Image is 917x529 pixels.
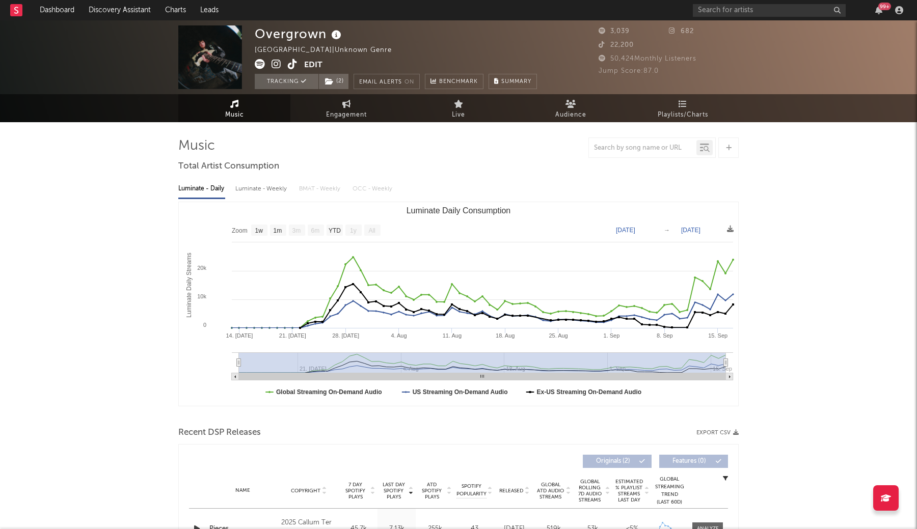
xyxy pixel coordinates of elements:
a: Music [178,94,290,122]
span: Jump Score: 87.0 [599,68,659,74]
button: Features(0) [659,455,728,468]
text: 10k [197,293,206,299]
span: Estimated % Playlist Streams Last Day [615,479,643,503]
text: 15. Sep [708,332,727,339]
text: 20k [197,265,206,271]
text: 1w [255,227,263,234]
text: 6m [311,227,320,234]
button: Tracking [255,74,318,89]
text: 1m [274,227,282,234]
span: 7 Day Spotify Plays [342,482,369,500]
button: Originals(2) [583,455,652,468]
text: 3m [292,227,301,234]
div: 99 + [878,3,891,10]
text: Zoom [232,227,248,234]
text: Global Streaming On-Demand Audio [276,388,382,396]
span: Features ( 0 ) [666,458,713,464]
text: 14. [DATE] [226,332,253,339]
text: Luminate Daily Streams [185,253,193,317]
text: Ex-US Streaming On-Demand Audio [537,388,642,396]
text: Luminate Daily Consumption [407,206,511,215]
button: Email AlertsOn [354,74,420,89]
text: 28. [DATE] [332,332,359,339]
input: Search for artists [693,4,846,17]
a: Live [402,94,515,122]
text: 21. [DATE] [279,332,306,339]
span: Live [452,109,465,121]
button: 99+ [875,6,882,14]
button: Summary [489,74,537,89]
a: Audience [515,94,627,122]
div: [GEOGRAPHIC_DATA] | Unknown Genre [255,44,403,57]
span: ATD Spotify Plays [418,482,445,500]
text: 25. Aug [549,332,568,339]
span: Audience [555,109,586,121]
span: Global Rolling 7D Audio Streams [576,479,604,503]
text: 18. Aug [496,332,515,339]
span: ( 2 ) [318,74,349,89]
span: Playlists/Charts [658,109,708,121]
text: US Streaming On-Demand Audio [413,388,508,396]
button: Edit [304,59,322,72]
text: 1. Sep [604,332,620,339]
span: 50,424 Monthly Listeners [599,55,696,62]
span: Spotify Popularity [456,483,487,498]
span: Benchmark [439,76,478,88]
a: Engagement [290,94,402,122]
span: Global ATD Audio Streams [536,482,564,500]
text: 1y [350,227,357,234]
span: 682 [669,28,694,35]
em: On [404,79,414,85]
button: Export CSV [696,430,739,436]
span: Summary [501,79,531,85]
text: 0 [203,322,206,328]
text: All [368,227,375,234]
input: Search by song name or URL [589,144,696,152]
div: Overgrown [255,25,344,42]
span: 22,200 [599,42,634,48]
span: Total Artist Consumption [178,160,279,173]
div: Luminate - Weekly [235,180,289,198]
span: Last Day Spotify Plays [380,482,407,500]
text: → [664,227,670,234]
div: Luminate - Daily [178,180,225,198]
span: Recent DSP Releases [178,427,261,439]
span: Released [499,488,523,494]
div: Global Streaming Trend (Last 60D) [654,476,685,506]
span: Copyright [291,488,320,494]
span: 3,039 [599,28,630,35]
span: Originals ( 2 ) [589,458,636,464]
text: 15. Sep [713,366,732,372]
text: 8. Sep [657,332,673,339]
text: 11. Aug [443,332,462,339]
span: Music [225,109,244,121]
a: Benchmark [425,74,483,89]
a: Playlists/Charts [627,94,739,122]
svg: Luminate Daily Consumption [179,202,738,406]
text: [DATE] [681,227,700,234]
text: 4. Aug [391,332,407,339]
span: Engagement [326,109,367,121]
button: (2) [319,74,348,89]
div: Name [209,487,276,494]
text: [DATE] [616,227,635,234]
text: YTD [329,227,341,234]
